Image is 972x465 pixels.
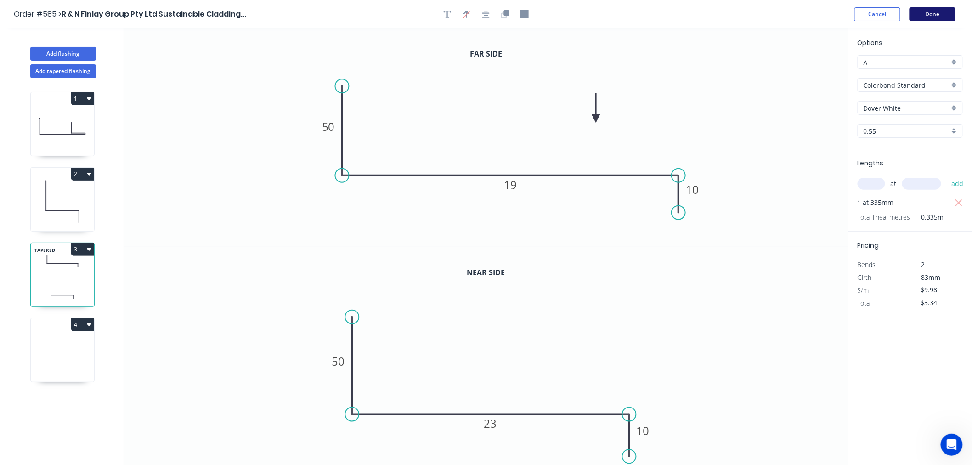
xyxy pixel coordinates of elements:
[858,286,869,295] span: $/m
[322,119,335,134] tspan: 50
[910,7,955,21] button: Done
[14,9,62,19] span: Order #585 >
[947,176,968,192] button: add
[864,57,949,67] input: Price level
[891,177,897,190] span: at
[71,243,94,256] button: 3
[864,103,949,113] input: Colour
[332,354,345,369] tspan: 50
[921,273,941,282] span: 83mm
[858,211,910,224] span: Total lineal metres
[71,318,94,331] button: 4
[124,28,848,247] svg: 0
[858,196,894,209] span: 1 at 335mm
[941,434,963,456] iframe: Intercom live chat
[637,424,650,439] tspan: 10
[686,182,699,197] tspan: 10
[921,260,925,269] span: 2
[854,7,900,21] button: Cancel
[858,299,871,307] span: Total
[504,177,517,193] tspan: 19
[864,80,949,90] input: Material
[864,126,949,136] input: Thickness
[858,159,884,168] span: Lengths
[30,47,96,61] button: Add flashing
[30,64,96,78] button: Add tapered flashing
[62,9,246,19] span: R & N Finlay Group Pty Ltd Sustainable Cladding...
[858,241,879,250] span: Pricing
[71,92,94,105] button: 1
[910,211,944,224] span: 0.335m
[484,416,497,431] tspan: 23
[858,260,876,269] span: Bends
[71,168,94,181] button: 2
[858,38,883,47] span: Options
[858,273,872,282] span: Girth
